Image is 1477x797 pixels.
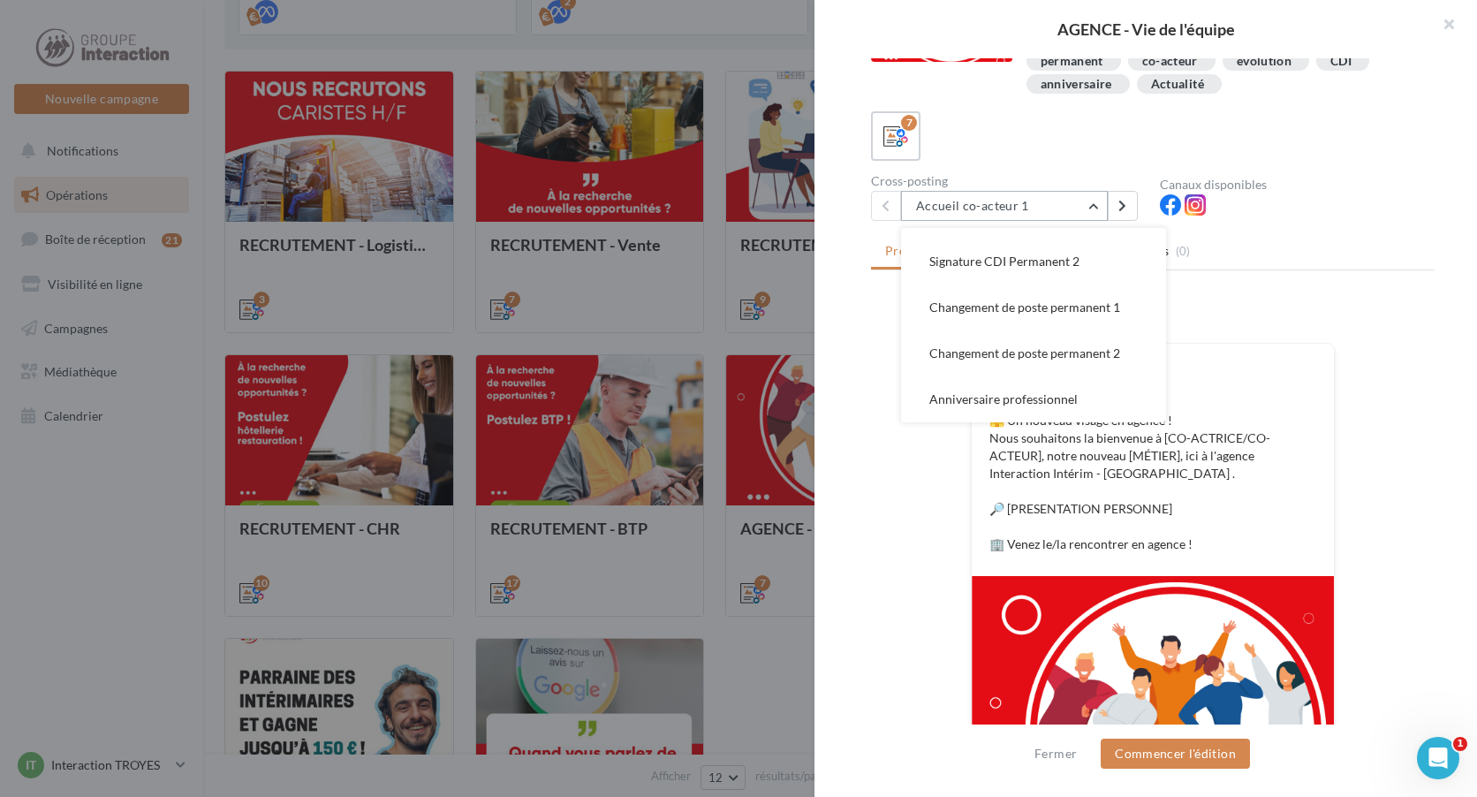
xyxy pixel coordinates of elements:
[1101,739,1250,769] button: Commencer l'édition
[1027,743,1084,764] button: Fermer
[989,412,1316,553] p: 🤗 Un nouveau visage en agence ! Nous souhaitons la bienvenue à [CO-ACTRICE/CO-ACTEUR], notre nouv...
[901,115,917,131] div: 7
[901,191,1108,221] button: Accueil co-acteur 1
[1330,55,1352,68] div: CDI
[1041,78,1112,91] div: anniversaire
[1142,55,1198,68] div: co-acteur
[1176,244,1191,258] span: (0)
[929,254,1079,269] span: Signature CDI Permanent 2
[901,239,1166,285] button: Signature CDI Permanent 2
[1453,737,1467,751] span: 1
[929,300,1120,315] span: Changement de poste permanent 1
[1417,737,1459,779] iframe: Intercom live chat
[871,175,1146,187] div: Cross-posting
[901,376,1166,422] button: Anniversaire professionnel
[1237,55,1291,68] div: évolution
[929,345,1120,361] span: Changement de poste permanent 2
[1160,178,1435,191] div: Canaux disponibles
[1041,55,1103,68] div: permanent
[901,285,1166,330] button: Changement de poste permanent 1
[843,21,1449,37] div: AGENCE - Vie de l'équipe
[929,391,1078,406] span: Anniversaire professionnel
[901,330,1166,376] button: Changement de poste permanent 2
[1151,78,1204,91] div: Actualité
